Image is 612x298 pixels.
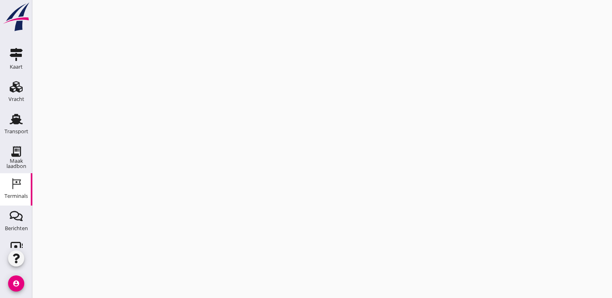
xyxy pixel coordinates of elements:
[2,2,31,32] img: logo-small.a267ee39.svg
[4,193,28,199] div: Terminals
[8,275,24,292] i: account_circle
[4,129,28,134] div: Transport
[10,64,23,69] div: Kaart
[5,226,28,231] div: Berichten
[8,97,24,102] div: Vracht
